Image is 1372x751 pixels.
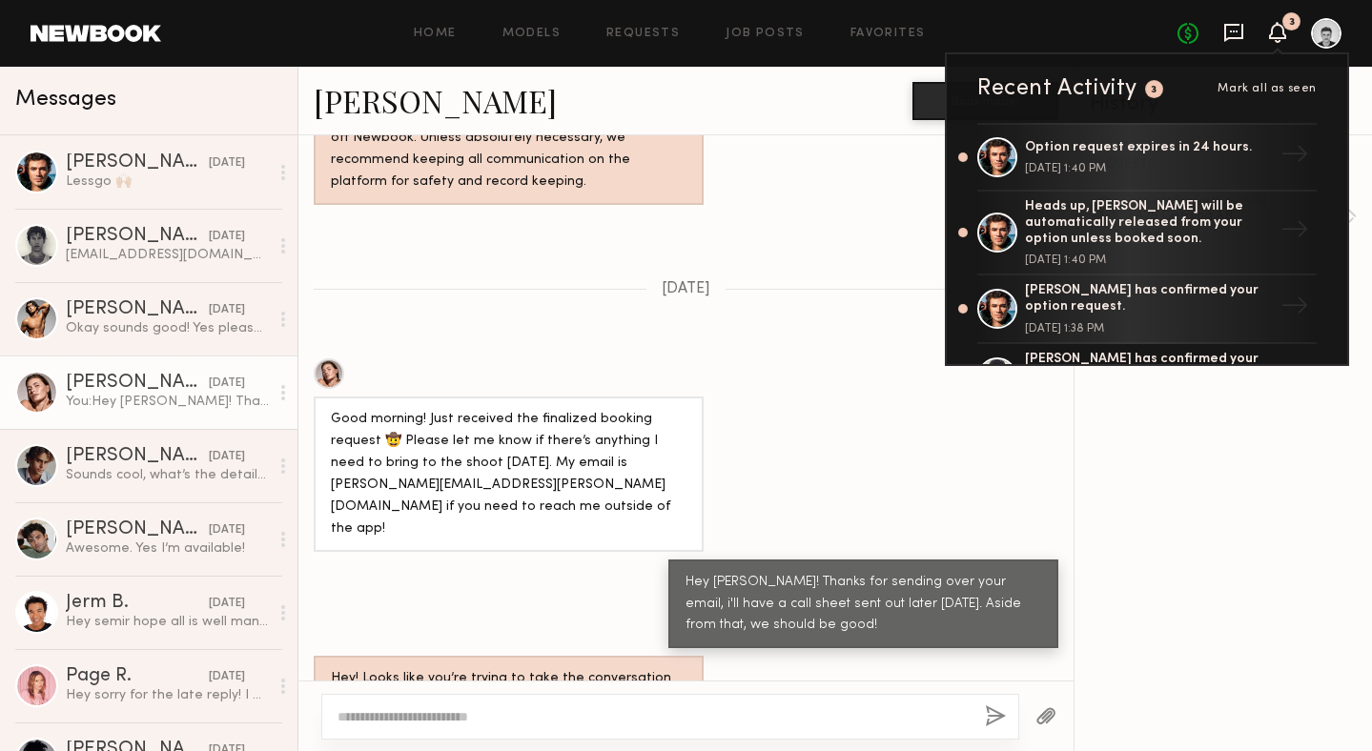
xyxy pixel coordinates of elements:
div: Option request expires in 24 hours. [1025,140,1273,156]
div: [DATE] [209,448,245,466]
div: [DATE] [209,668,245,686]
div: [PERSON_NAME] [66,374,209,393]
div: Good morning! Just received the finalized booking request 🤠 Please let me know if there’s anythin... [331,409,686,540]
div: Sounds cool, what’s the details ? [66,466,269,484]
div: [PERSON_NAME] [66,447,209,466]
a: Job Posts [726,28,805,40]
a: Home [414,28,457,40]
a: Book model [912,91,1058,108]
div: [PERSON_NAME] [66,520,209,539]
div: → [1273,353,1317,402]
div: 3 [1289,17,1295,28]
a: Favorites [850,28,926,40]
div: [DATE] [209,301,245,319]
div: [DATE] [209,595,245,613]
a: Option request expires in 24 hours.[DATE] 1:40 PM→ [977,123,1317,192]
div: [PERSON_NAME] has confirmed your option request. [1025,352,1273,384]
span: [DATE] [662,281,710,297]
a: Requests [606,28,680,40]
div: [DATE] 1:40 PM [1025,254,1273,266]
div: Hey! Looks like you’re trying to take the conversation off Newbook. Unless absolutely necessary, ... [331,106,686,193]
div: [DATE] 1:38 PM [1025,323,1273,335]
a: [PERSON_NAME] has confirmed your option request.→ [977,344,1317,413]
div: → [1273,132,1317,182]
div: Page R. [66,667,209,686]
div: [PERSON_NAME] [66,153,209,173]
div: [DATE] 1:40 PM [1025,163,1273,174]
div: [DATE] [209,375,245,393]
a: [PERSON_NAME] [314,80,557,121]
div: → [1273,208,1317,257]
span: Mark all as seen [1218,83,1317,94]
div: [PERSON_NAME] [66,300,209,319]
div: Awesome. Yes I’m available! [66,539,269,558]
div: Hey [PERSON_NAME]! Thanks for sending over your email, i'll have a call sheet sent out later [DAT... [686,572,1041,638]
div: [PERSON_NAME] [66,227,209,246]
span: Messages [15,89,116,111]
div: [DATE] [209,228,245,246]
div: You: Hey [PERSON_NAME]! Thanks for sending over your email, i'll have a call sheet sent out later... [66,393,269,411]
div: [EMAIL_ADDRESS][DOMAIN_NAME] [66,246,269,264]
div: Jerm B. [66,594,209,613]
a: Heads up, [PERSON_NAME] will be automatically released from your option unless booked soon.[DATE]... [977,192,1317,275]
div: [DATE] [209,521,245,539]
div: Lessgo 🙌🏼 [66,173,269,191]
div: 3 [1151,85,1157,95]
div: [DATE] [209,154,245,173]
a: Models [502,28,561,40]
div: Recent Activity [977,77,1137,100]
div: Hey semir hope all is well man Just checking in to see if you have any shoots coming up. Since we... [66,613,269,631]
div: Okay sounds good! Yes please let me know soon as you can if you’ll be booking me so i can get a c... [66,319,269,337]
div: Heads up, [PERSON_NAME] will be automatically released from your option unless booked soon. [1025,199,1273,247]
div: → [1273,284,1317,334]
div: [PERSON_NAME] has confirmed your option request. [1025,283,1273,315]
a: [PERSON_NAME] has confirmed your option request.[DATE] 1:38 PM→ [977,275,1317,344]
button: Book model [912,82,1058,120]
div: Hey sorry for the late reply! I was out of town working. If you have any other upcoming projects ... [66,686,269,704]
